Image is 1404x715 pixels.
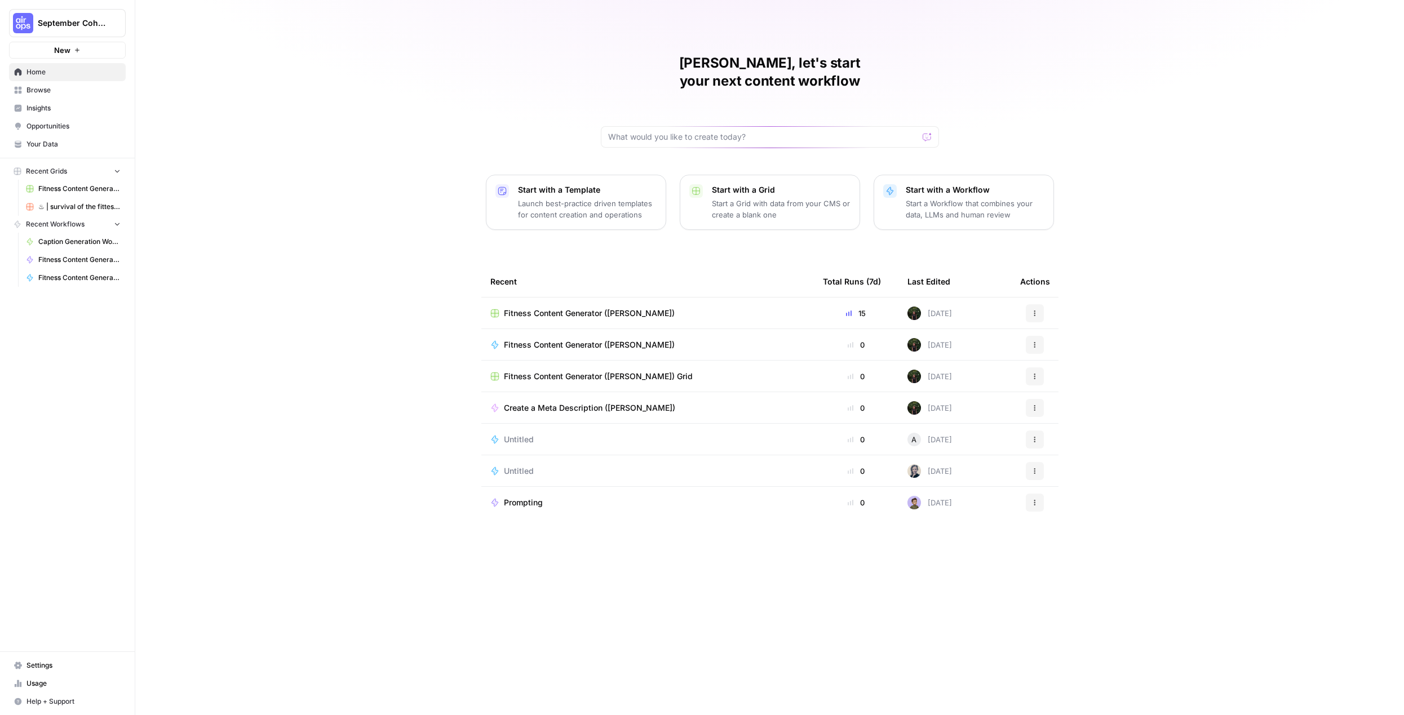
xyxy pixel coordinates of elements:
span: Recent Grids [26,166,67,176]
button: Start with a GridStart a Grid with data from your CMS or create a blank one [680,175,860,230]
p: Start with a Template [518,184,657,196]
a: Fitness Content Generator ([PERSON_NAME]) [490,339,805,350]
span: ♨︎ | survival of the fittest ™ | ([PERSON_NAME]) [38,202,121,212]
span: New [54,45,70,56]
span: Fitness Content Generator ([PERSON_NAME]) [504,339,675,350]
span: Untitled [504,434,534,445]
a: Home [9,63,126,81]
button: Recent Workflows [9,216,126,233]
div: [DATE] [907,307,952,320]
span: Browse [26,85,121,95]
span: Fitness Content Generator ([PERSON_NAME]) [38,255,121,265]
p: Launch best-practice driven templates for content creation and operations [518,198,657,220]
button: Recent Grids [9,163,126,180]
span: Your Data [26,139,121,149]
span: Home [26,67,121,77]
a: Fitness Content Generator ([PERSON_NAME]) [21,180,126,198]
a: Settings [9,656,126,674]
div: Actions [1020,266,1050,297]
img: September Cohort Logo [13,13,33,33]
h1: [PERSON_NAME], let's start your next content workflow [601,54,939,90]
a: Usage [9,674,126,692]
a: Opportunities [9,117,126,135]
input: What would you like to create today? [608,131,918,143]
div: [DATE] [907,496,952,509]
div: 0 [823,402,889,414]
div: 0 [823,339,889,350]
a: Insights [9,99,126,117]
div: 0 [823,497,889,508]
button: Help + Support [9,692,126,710]
span: Fitness Content Generator ([PERSON_NAME]) Grid [504,371,693,382]
a: Browse [9,81,126,99]
span: Create a Meta Description ([PERSON_NAME]) [504,402,675,414]
img: k4mb3wfmxkkgbto4d7hszpobafmc [907,401,921,415]
div: 0 [823,434,889,445]
div: [DATE] [907,464,952,478]
p: Start with a Workflow [906,184,1044,196]
a: Fitness Content Generator ([PERSON_NAME]) [490,308,805,319]
a: Untitled [490,434,805,445]
span: Untitled [504,465,534,477]
div: [DATE] [907,433,952,446]
img: k4mb3wfmxkkgbto4d7hszpobafmc [907,338,921,352]
div: 0 [823,465,889,477]
a: Your Data [9,135,126,153]
img: k4mb3wfmxkkgbto4d7hszpobafmc [907,307,921,320]
span: Settings [26,660,121,670]
button: Workspace: September Cohort [9,9,126,37]
span: Usage [26,678,121,689]
div: [DATE] [907,370,952,383]
span: A [911,434,916,445]
div: [DATE] [907,401,952,415]
a: Fitness Content Generator ([PERSON_NAME]) Grid [490,371,805,382]
a: Fitness Content Generator ([PERSON_NAME]) [21,251,126,269]
span: Help + Support [26,696,121,707]
div: Total Runs (7d) [823,266,881,297]
button: Start with a TemplateLaunch best-practice driven templates for content creation and operations [486,175,666,230]
button: Start with a WorkflowStart a Workflow that combines your data, LLMs and human review [874,175,1054,230]
a: ♨︎ | survival of the fittest ™ | ([PERSON_NAME]) [21,198,126,216]
span: Recent Workflows [26,219,85,229]
button: New [9,42,126,59]
a: Prompting [490,497,805,508]
p: Start with a Grid [712,184,851,196]
span: Opportunities [26,121,121,131]
span: Prompting [504,497,543,508]
div: Last Edited [907,266,950,297]
img: 2n4aznk1nq3j315p2jgzsow27iki [907,464,921,478]
span: September Cohort [38,17,106,29]
span: Caption Generation Workflow Sample [38,237,121,247]
img: ruybxce7esr7yef6hou754u07ter [907,496,921,509]
div: 0 [823,371,889,382]
img: k4mb3wfmxkkgbto4d7hszpobafmc [907,370,921,383]
span: Fitness Content Generator ([PERSON_NAME]) [38,273,121,283]
span: Fitness Content Generator ([PERSON_NAME]) [504,308,675,319]
div: [DATE] [907,338,952,352]
div: Recent [490,266,805,297]
a: Caption Generation Workflow Sample [21,233,126,251]
span: Fitness Content Generator ([PERSON_NAME]) [38,184,121,194]
p: Start a Workflow that combines your data, LLMs and human review [906,198,1044,220]
span: Insights [26,103,121,113]
a: Fitness Content Generator ([PERSON_NAME]) [21,269,126,287]
a: Untitled [490,465,805,477]
a: Create a Meta Description ([PERSON_NAME]) [490,402,805,414]
p: Start a Grid with data from your CMS or create a blank one [712,198,851,220]
div: 15 [823,308,889,319]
